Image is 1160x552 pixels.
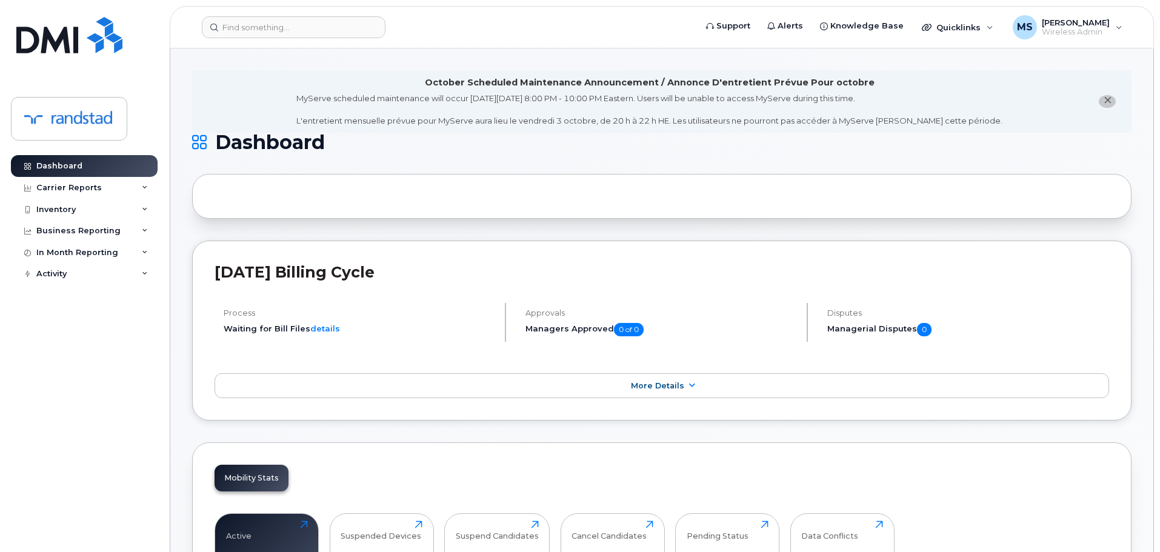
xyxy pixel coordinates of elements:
[456,520,539,540] div: Suspend Candidates
[525,323,796,336] h5: Managers Approved
[224,323,495,334] li: Waiting for Bill Files
[572,520,647,540] div: Cancel Candidates
[1099,95,1116,108] button: close notification
[425,76,875,89] div: October Scheduled Maintenance Announcement / Annonce D'entretient Prévue Pour octobre
[631,381,684,390] span: More Details
[215,133,325,151] span: Dashboard
[525,308,796,318] h4: Approvals
[215,263,1109,281] h2: [DATE] Billing Cycle
[917,323,932,336] span: 0
[296,93,1002,127] div: MyServe scheduled maintenance will occur [DATE][DATE] 8:00 PM - 10:00 PM Eastern. Users will be u...
[687,520,748,540] div: Pending Status
[226,520,252,540] div: Active
[614,323,644,336] span: 0 of 0
[224,308,495,318] h4: Process
[827,308,1109,318] h4: Disputes
[310,324,340,333] a: details
[801,520,858,540] div: Data Conflicts
[341,520,421,540] div: Suspended Devices
[827,323,1109,336] h5: Managerial Disputes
